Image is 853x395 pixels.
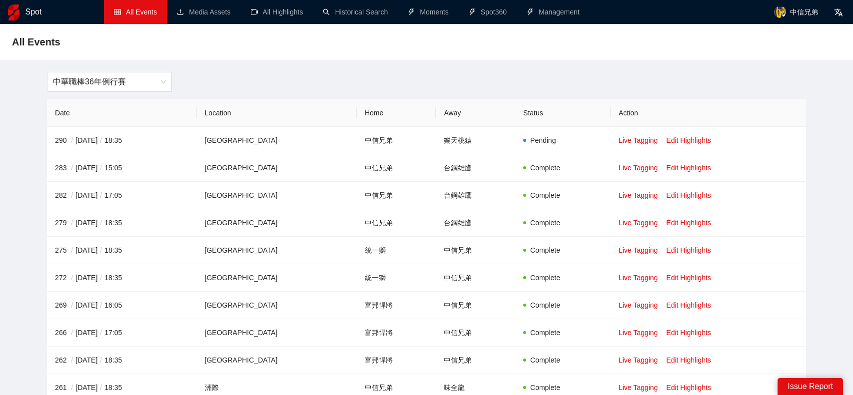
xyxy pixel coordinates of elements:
td: 中信兄弟 [357,209,436,237]
a: Edit Highlights [666,246,711,254]
span: / [68,356,75,364]
a: Live Tagging [619,274,658,282]
a: Live Tagging [619,219,658,227]
td: 富邦悍將 [357,319,436,347]
th: Home [357,99,436,127]
a: Live Tagging [619,136,658,144]
td: 中信兄弟 [436,319,515,347]
a: Live Tagging [619,164,658,172]
a: thunderboltManagement [527,8,580,16]
span: / [68,191,75,199]
span: Pending [530,136,556,144]
span: Complete [530,329,560,337]
td: 中信兄弟 [436,292,515,319]
span: Complete [530,246,560,254]
a: Live Tagging [619,191,658,199]
span: / [68,136,75,144]
span: / [97,191,104,199]
a: Edit Highlights [666,219,711,227]
td: 富邦悍將 [357,347,436,374]
a: uploadMedia Assets [177,8,230,16]
span: / [97,246,104,254]
span: Complete [530,301,560,309]
span: Complete [530,274,560,282]
a: Edit Highlights [666,164,711,172]
td: [GEOGRAPHIC_DATA] [197,319,357,347]
a: thunderboltMoments [408,8,449,16]
td: 統一獅 [357,264,436,292]
a: Edit Highlights [666,384,711,392]
img: avatar [774,6,786,18]
td: 台鋼雄鷹 [436,182,515,209]
span: Complete [530,356,560,364]
td: 290 [DATE] 18:35 [47,127,196,154]
span: / [68,219,75,227]
td: 台鋼雄鷹 [436,209,515,237]
span: / [68,329,75,337]
td: 中信兄弟 [436,347,515,374]
td: 275 [DATE] 18:35 [47,237,196,264]
th: Action [611,99,806,127]
td: 269 [DATE] 16:05 [47,292,196,319]
span: / [68,274,75,282]
a: Edit Highlights [666,356,711,364]
span: / [68,164,75,172]
a: Edit Highlights [666,329,711,337]
span: / [97,356,104,364]
td: 272 [DATE] 18:35 [47,264,196,292]
a: Live Tagging [619,301,658,309]
td: [GEOGRAPHIC_DATA] [197,292,357,319]
td: 中信兄弟 [436,264,515,292]
span: Complete [530,164,560,172]
a: thunderboltSpot360 [469,8,507,16]
td: [GEOGRAPHIC_DATA] [197,154,357,182]
span: Complete [530,384,560,392]
td: [GEOGRAPHIC_DATA] [197,264,357,292]
span: / [97,136,104,144]
td: 282 [DATE] 17:05 [47,182,196,209]
span: / [97,384,104,392]
td: 樂天桃猿 [436,127,515,154]
td: [GEOGRAPHIC_DATA] [197,209,357,237]
span: / [68,384,75,392]
td: 統一獅 [357,237,436,264]
a: Live Tagging [619,356,658,364]
td: 266 [DATE] 17:05 [47,319,196,347]
th: Status [515,99,611,127]
span: Complete [530,219,560,227]
a: searchHistorical Search [323,8,388,16]
img: logo [8,4,19,20]
td: 中信兄弟 [436,237,515,264]
td: [GEOGRAPHIC_DATA] [197,127,357,154]
td: 中信兄弟 [357,127,436,154]
span: All Events [126,8,157,16]
span: table [114,8,121,15]
td: 富邦悍將 [357,292,436,319]
td: [GEOGRAPHIC_DATA] [197,237,357,264]
th: Location [197,99,357,127]
span: / [97,274,104,282]
span: Complete [530,191,560,199]
th: Away [436,99,515,127]
td: 283 [DATE] 15:05 [47,154,196,182]
td: 中信兄弟 [357,182,436,209]
span: All Events [12,34,60,50]
a: Edit Highlights [666,136,711,144]
span: / [97,301,104,309]
span: / [97,329,104,337]
a: Live Tagging [619,329,658,337]
a: Edit Highlights [666,301,711,309]
td: 262 [DATE] 18:35 [47,347,196,374]
a: Live Tagging [619,246,658,254]
a: Edit Highlights [666,274,711,282]
a: video-cameraAll Highlights [251,8,303,16]
th: Date [47,99,196,127]
td: [GEOGRAPHIC_DATA] [197,347,357,374]
span: / [68,301,75,309]
a: Live Tagging [619,384,658,392]
td: 279 [DATE] 18:35 [47,209,196,237]
span: 中華職棒36年例行賽 [53,72,166,91]
td: 中信兄弟 [357,154,436,182]
td: 台鋼雄鷹 [436,154,515,182]
a: Edit Highlights [666,191,711,199]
